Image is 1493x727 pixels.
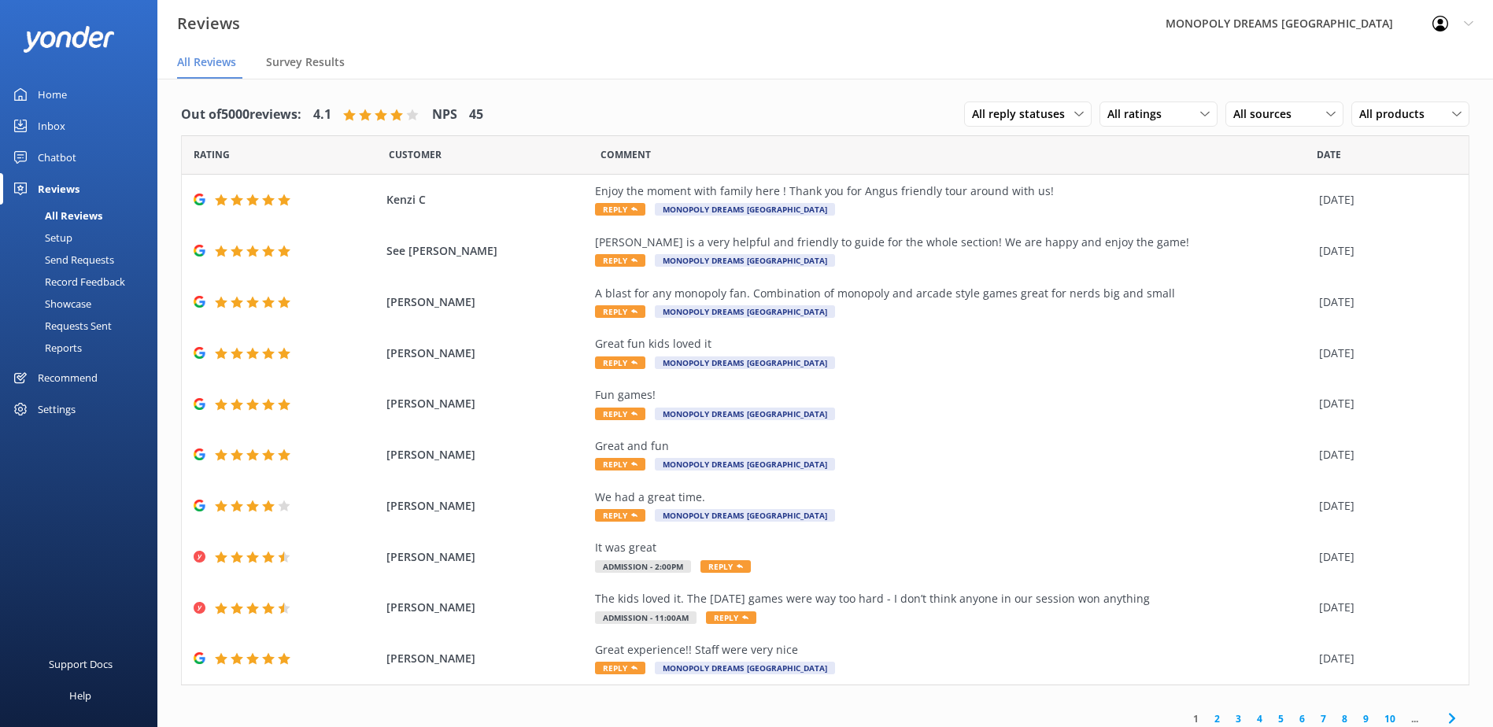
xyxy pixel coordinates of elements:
span: See [PERSON_NAME] [386,242,587,260]
a: Setup [9,227,157,249]
span: [PERSON_NAME] [386,650,587,667]
div: [DATE] [1319,191,1449,209]
div: [DATE] [1319,345,1449,362]
div: [PERSON_NAME] is a very helpful and friendly to guide for the whole section! We are happy and enj... [595,234,1311,251]
span: All products [1359,105,1434,123]
div: It was great [595,539,1311,556]
span: MONOPOLY DREAMS [GEOGRAPHIC_DATA] [655,458,835,471]
a: Reports [9,337,157,359]
div: Home [38,79,67,110]
div: Inbox [38,110,65,142]
div: A blast for any monopoly fan. Combination of monopoly and arcade style games great for nerds big ... [595,285,1311,302]
span: ... [1403,711,1426,726]
span: [PERSON_NAME] [386,599,587,616]
span: MONOPOLY DREAMS [GEOGRAPHIC_DATA] [655,408,835,420]
a: 7 [1313,711,1334,726]
div: Record Feedback [9,271,125,293]
span: Reply [595,356,645,369]
span: Reply [595,662,645,674]
div: Fun games! [595,386,1311,404]
span: Date [389,147,442,162]
a: Requests Sent [9,315,157,337]
span: Reply [595,203,645,216]
div: [DATE] [1319,395,1449,412]
div: Great fun kids loved it [595,335,1311,352]
div: [DATE] [1319,650,1449,667]
h3: Reviews [177,11,240,36]
h4: Out of 5000 reviews: [181,105,301,125]
div: [DATE] [1319,446,1449,463]
a: 9 [1355,711,1377,726]
span: Reply [700,560,751,573]
span: Date [194,147,230,162]
a: Showcase [9,293,157,315]
span: [PERSON_NAME] [386,395,587,412]
span: Survey Results [266,54,345,70]
span: Date [1317,147,1341,162]
div: Support Docs [49,648,113,680]
div: Settings [38,393,76,425]
span: MONOPOLY DREAMS [GEOGRAPHIC_DATA] [655,305,835,318]
span: All reply statuses [972,105,1074,123]
div: Great and fun [595,437,1311,455]
span: [PERSON_NAME] [386,345,587,362]
div: Reviews [38,173,79,205]
div: [DATE] [1319,497,1449,515]
div: Great experience!! Staff were very nice [595,641,1311,659]
div: Showcase [9,293,91,315]
a: 6 [1292,711,1313,726]
div: [DATE] [1319,242,1449,260]
h4: NPS [432,105,457,125]
h4: 4.1 [313,105,331,125]
div: The kids loved it. The [DATE] games were way too hard - I don’t think anyone in our session won a... [595,590,1311,607]
span: [PERSON_NAME] [386,293,587,311]
a: 3 [1228,711,1249,726]
span: Question [601,147,651,162]
span: [PERSON_NAME] [386,446,587,463]
span: MONOPOLY DREAMS [GEOGRAPHIC_DATA] [655,254,835,267]
span: Admission - 2:00pm [595,560,691,573]
div: Recommend [38,362,98,393]
div: Help [69,680,91,711]
a: 1 [1185,711,1207,726]
span: Reply [595,408,645,420]
span: All Reviews [177,54,236,70]
div: Enjoy the moment with family here ! Thank you for Angus friendly tour around with us! [595,183,1311,200]
span: Reply [595,458,645,471]
div: All Reviews [9,205,102,227]
span: MONOPOLY DREAMS [GEOGRAPHIC_DATA] [655,203,835,216]
img: yonder-white-logo.png [24,26,114,52]
div: Send Requests [9,249,114,271]
span: Reply [595,305,645,318]
span: Reply [706,611,756,624]
div: Requests Sent [9,315,112,337]
div: We had a great time. [595,489,1311,506]
span: Kenzi C [386,191,587,209]
span: MONOPOLY DREAMS [GEOGRAPHIC_DATA] [655,509,835,522]
div: Reports [9,337,82,359]
a: Send Requests [9,249,157,271]
div: [DATE] [1319,548,1449,566]
a: 5 [1270,711,1292,726]
span: MONOPOLY DREAMS [GEOGRAPHIC_DATA] [655,356,835,369]
a: All Reviews [9,205,157,227]
a: 2 [1207,711,1228,726]
div: [DATE] [1319,599,1449,616]
a: 4 [1249,711,1270,726]
span: Reply [595,509,645,522]
span: Admission - 11:00am [595,611,697,624]
a: 10 [1377,711,1403,726]
span: All sources [1233,105,1301,123]
span: [PERSON_NAME] [386,497,587,515]
span: Reply [595,254,645,267]
span: All ratings [1107,105,1171,123]
a: 8 [1334,711,1355,726]
a: Record Feedback [9,271,157,293]
h4: 45 [469,105,483,125]
div: [DATE] [1319,293,1449,311]
span: [PERSON_NAME] [386,548,587,566]
div: Setup [9,227,72,249]
span: MONOPOLY DREAMS [GEOGRAPHIC_DATA] [655,662,835,674]
div: Chatbot [38,142,76,173]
